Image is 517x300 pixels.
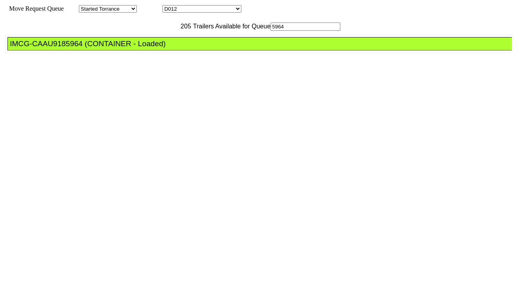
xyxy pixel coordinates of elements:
span: Location [138,5,161,12]
div: IMCG-CAAU9185964 (CONTAINER - Loaded) [10,39,517,48]
span: Area [65,5,77,12]
span: Move Request Queue [5,5,64,12]
span: 205 [177,23,191,30]
input: Filter Available Trailers [271,22,340,31]
span: Trailers Available for Queue [191,23,271,30]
